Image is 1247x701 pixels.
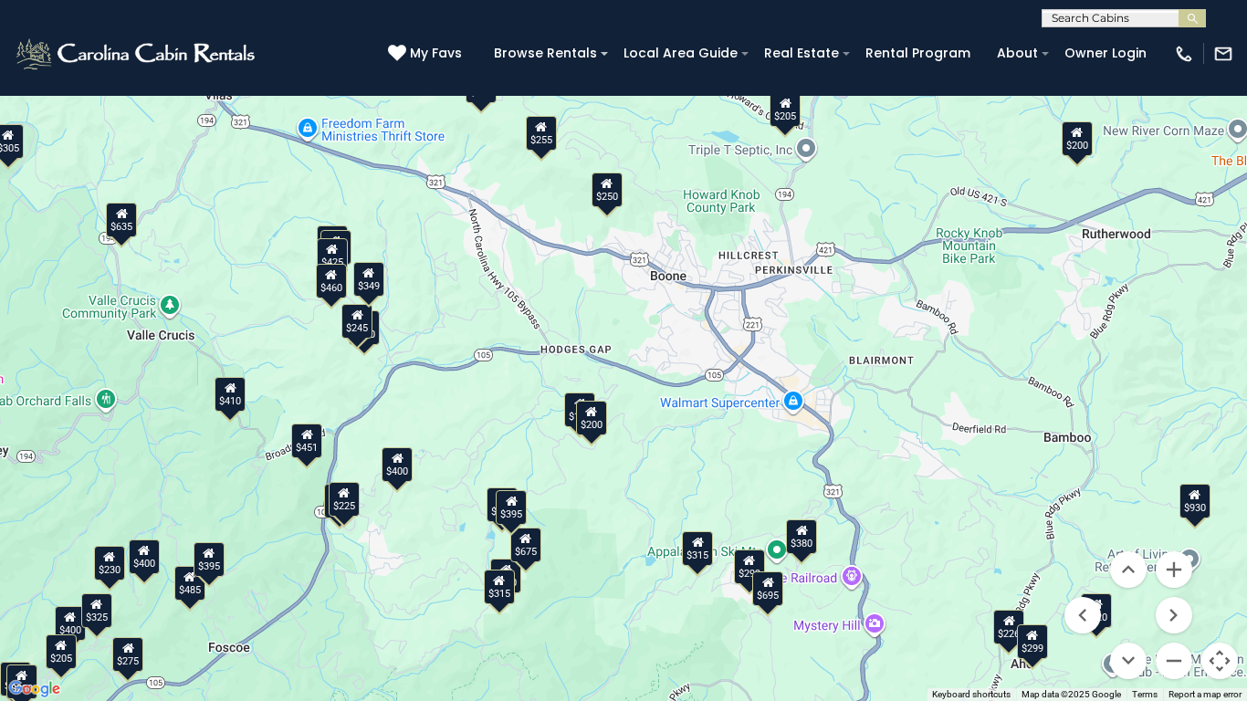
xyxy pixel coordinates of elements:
[410,44,462,63] span: My Favs
[14,36,260,72] img: White-1-2.png
[1110,551,1147,588] button: Move up
[614,39,747,68] a: Local Area Guide
[1179,484,1210,518] div: $930
[755,39,848,68] a: Real Estate
[1156,551,1192,588] button: Zoom in
[1055,39,1156,68] a: Owner Login
[1174,44,1194,64] img: phone-regular-white.png
[1213,44,1233,64] img: mail-regular-white.png
[856,39,980,68] a: Rental Program
[988,39,1047,68] a: About
[388,44,466,64] a: My Favs
[485,39,606,68] a: Browse Rentals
